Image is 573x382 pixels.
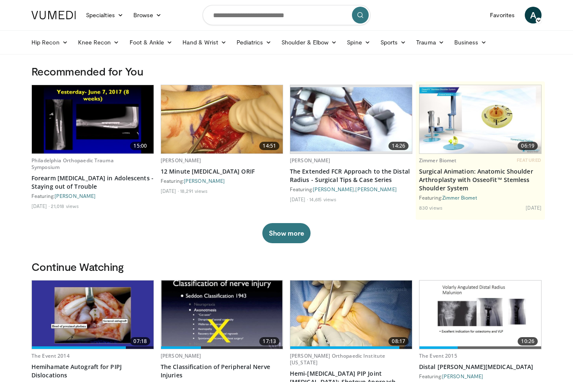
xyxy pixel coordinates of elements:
[419,157,457,164] a: Zimmer Biomet
[388,337,409,346] span: 08:17
[259,142,279,150] span: 14:51
[419,352,457,359] a: The Event 2015
[128,7,167,23] a: Browse
[26,34,73,51] a: Hip Recon
[32,281,154,349] img: f54c190f-3592-41e5-b148-04021317681f.620x360_q85_upscale.jpg
[161,157,201,164] a: [PERSON_NAME]
[290,352,385,366] a: [PERSON_NAME] Orthopaedic Institute [US_STATE]
[31,65,542,78] h3: Recommended for You
[161,352,201,359] a: [PERSON_NAME]
[32,281,154,349] a: 07:18
[51,203,79,209] li: 21,018 views
[161,187,179,194] li: [DATE]
[203,5,370,25] input: Search topics, interventions
[419,281,541,349] img: d9e2a242-a8cd-4962-96ed-f6e7b6889c39.620x360_q85_upscale.jpg
[290,281,412,349] a: 08:17
[525,7,542,23] a: A
[290,157,331,164] a: [PERSON_NAME]
[442,373,483,379] a: [PERSON_NAME]
[259,337,279,346] span: 17:13
[184,178,225,184] a: [PERSON_NAME]
[161,363,283,379] a: The Classification of Peripheral Nerve Injuries
[32,85,154,153] img: 25619031-145e-4c60-a054-82f5ddb5a1ab.620x360_q85_upscale.jpg
[31,203,49,209] li: [DATE]
[31,352,70,359] a: The Event 2014
[32,85,154,153] a: 15:00
[31,192,154,199] div: Featuring:
[419,204,443,211] li: 830 views
[81,7,128,23] a: Specialties
[290,167,412,184] a: The Extended FCR Approach to the Distal Radius - Surgical Tips & Case Series
[161,281,282,349] img: SvRgrYnSrIR5tozH4xMDoxOjBrO-I4W8.620x360_q85_upscale.jpg
[180,187,208,194] li: 18,291 views
[442,195,477,200] a: Zimmer Biomet
[161,167,283,176] a: 12 Minute [MEDICAL_DATA] ORIF
[290,85,412,153] a: 14:26
[518,142,538,150] span: 06:19
[73,34,125,51] a: Knee Recon
[31,363,154,379] a: Hemihamate Autograft for PIPJ Dislocations
[419,194,542,201] div: Featuring:
[31,11,76,19] img: VuMedi Logo
[526,204,542,211] li: [DATE]
[232,34,276,51] a: Pediatrics
[290,186,412,192] div: Featuring: ,
[342,34,375,51] a: Spine
[161,85,283,153] a: 14:51
[290,196,308,203] li: [DATE]
[419,85,541,153] img: 84e7f812-2061-4fff-86f6-cdff29f66ef4.620x360_q85_upscale.jpg
[375,34,412,51] a: Sports
[290,87,412,151] img: 2c6ec3c6-68ea-4c94-873f-422dc06e1622.620x360_q85_upscale.jpg
[31,260,542,273] h3: Continue Watching
[355,186,396,192] a: [PERSON_NAME]
[309,196,336,203] li: 14,615 views
[290,281,412,349] img: 7efc86f4-fd62-40ab-99f8-8efe27ea93e8.620x360_q85_upscale.jpg
[177,34,232,51] a: Hand & Wrist
[31,157,114,171] a: Philadelphia Orthopaedic Trauma Symposium
[161,281,283,349] a: 17:13
[276,34,342,51] a: Shoulder & Elbow
[419,167,542,192] a: Surgical Animation: Anatomic Shoulder Arthroplasty with OsseoFit™ Stemless Shoulder System
[130,142,150,150] span: 15:00
[388,142,409,150] span: 14:26
[161,85,283,153] img: 99621ec1-f93f-4954-926a-d628ad4370b3.jpg.620x360_q85_upscale.jpg
[517,157,542,163] span: FEATURED
[518,337,538,346] span: 10:26
[419,373,542,379] div: Featuring:
[411,34,449,51] a: Trauma
[55,193,96,199] a: [PERSON_NAME]
[125,34,178,51] a: Foot & Ankle
[419,363,542,371] a: Distal [PERSON_NAME][MEDICAL_DATA]
[313,186,354,192] a: [PERSON_NAME]
[161,177,283,184] div: Featuring:
[419,281,541,349] a: 10:26
[262,223,310,243] button: Show more
[485,7,520,23] a: Favorites
[130,337,150,346] span: 07:18
[31,174,154,191] a: Forearm [MEDICAL_DATA] in Adolescents - Staying out of Trouble
[419,85,541,153] a: 06:19
[449,34,492,51] a: Business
